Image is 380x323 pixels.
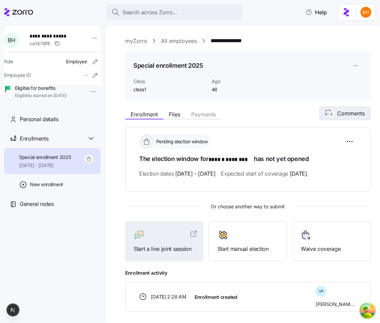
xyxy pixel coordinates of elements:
[316,301,354,308] span: [PERSON_NAME]
[175,169,215,178] span: [DATE] - [DATE]
[195,294,237,301] span: Enrollment created
[212,78,265,85] span: Age
[191,112,216,117] span: Payments
[15,85,67,92] span: Eligible for benefits
[125,37,147,45] a: myZorro
[125,270,370,276] span: Enrollment activity
[212,86,265,93] span: 48
[122,8,178,17] span: Search across Zorro...
[330,112,332,116] text: 2
[301,245,362,253] span: Waive coverage
[4,72,31,79] span: Employee ID
[30,181,63,188] span: New enrollment
[4,58,13,65] span: Role
[337,109,365,117] span: Comments
[106,4,242,20] button: Search across Zorro...
[134,245,195,253] span: Start a live joint session
[139,169,215,178] span: Election dates
[139,155,357,164] h1: The election window for has not yet opened
[133,61,203,70] h1: Special enrollment 2025
[154,138,208,145] span: Pending election window
[19,162,71,169] span: [DATE] - [DATE]
[66,58,87,65] span: Employee
[131,112,158,117] span: Enrollment
[319,290,324,293] span: Y P
[290,169,307,178] span: [DATE]
[161,37,197,45] a: All employees
[85,72,87,79] span: -
[361,304,375,318] button: Open Tanstack query devtools
[361,7,371,18] img: 4c75172146ef2474b9d2df7702cc87ce
[319,107,370,120] button: 2Comments
[133,78,206,85] span: Class
[221,169,307,178] span: Expected start of coverage
[19,154,71,161] span: Special enrollment 2025
[20,115,59,124] span: Personal details
[15,93,67,99] span: Eligibility started on [DATE]
[20,134,48,143] span: Enrollments
[20,200,54,208] span: General notes
[217,245,279,253] span: Start manual election
[151,293,186,300] span: [DATE] 2:28 AM
[300,5,332,19] button: Help
[125,203,370,210] span: Or choose another way to submit
[133,86,206,93] span: class1
[8,37,15,43] span: B H
[30,40,50,47] span: ce3b19f6
[305,8,327,16] span: Help
[169,112,180,117] span: Files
